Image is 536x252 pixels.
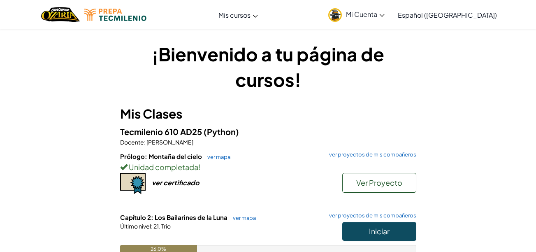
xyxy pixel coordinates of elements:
span: : [151,222,153,230]
span: Ver Proyecto [356,178,402,187]
span: Último nivel [120,222,151,230]
span: Prólogo: Montaña del cielo [120,152,203,160]
a: Mi Cuenta [324,2,389,28]
span: Docente [120,138,144,146]
img: Home [41,6,79,23]
a: ver mapa [229,215,256,221]
span: Tecmilenio 610 AD25 [120,126,204,137]
a: Español ([GEOGRAPHIC_DATA]) [394,4,501,26]
span: : [144,138,146,146]
img: certificate-icon.png [120,173,146,194]
span: Mis cursos [218,11,251,19]
span: Capítulo 2: Los Bailarines de la Luna [120,213,229,221]
a: ver proyectos de mis compañeros [325,152,416,157]
div: ver certificado [152,178,199,187]
a: Mis cursos [214,4,262,26]
a: Ozaria by CodeCombat logo [41,6,79,23]
span: Trío [160,222,171,230]
span: Iniciar [369,226,390,236]
a: ver certificado [120,178,199,187]
img: Tecmilenio logo [84,9,146,21]
span: (Python) [204,126,239,137]
span: Mi Cuenta [346,10,385,19]
img: avatar [328,8,342,22]
span: ! [198,162,200,172]
span: Unidad completada [128,162,198,172]
a: ver proyectos de mis compañeros [325,213,416,218]
span: Español ([GEOGRAPHIC_DATA]) [398,11,497,19]
button: Ver Proyecto [342,173,416,193]
span: 21. [153,222,160,230]
a: ver mapa [203,154,230,160]
h3: Mis Clases [120,105,416,123]
h1: ¡Bienvenido a tu página de cursos! [120,41,416,92]
button: Iniciar [342,222,416,241]
span: [PERSON_NAME] [146,138,193,146]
